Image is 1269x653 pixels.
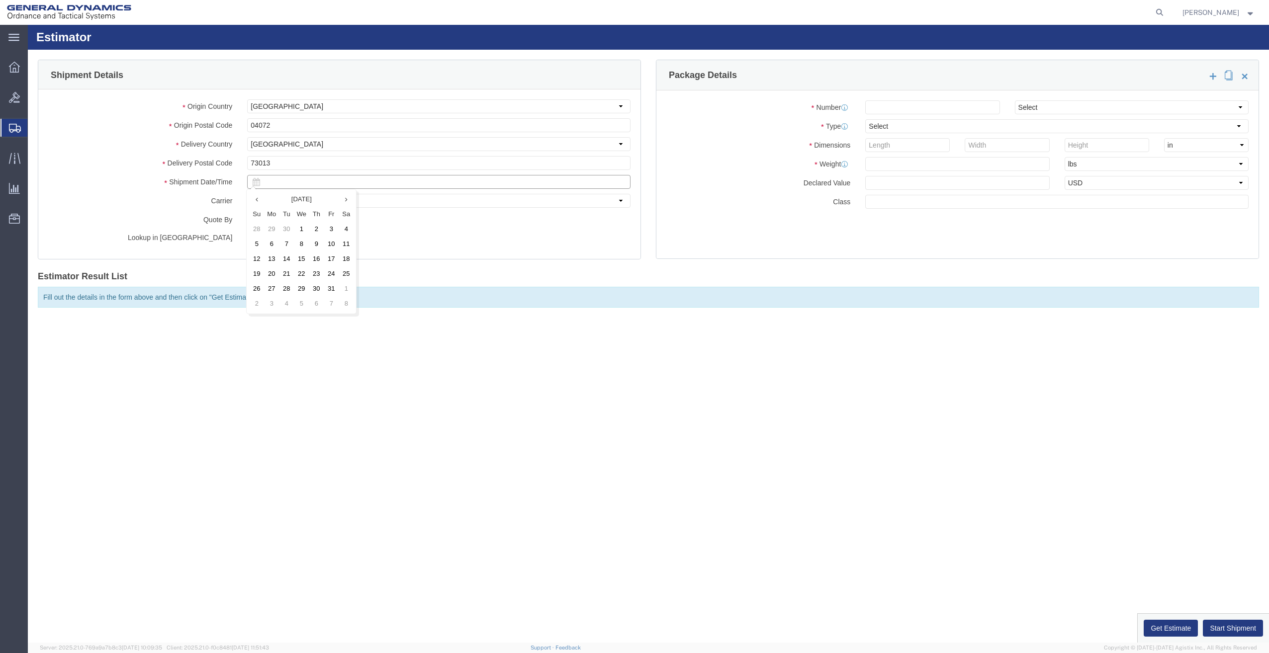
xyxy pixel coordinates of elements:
td: 14 [251,227,266,242]
td: 8 [311,271,326,286]
div: Package Details [641,40,709,59]
td: 22 [266,242,281,256]
th: [DATE] [236,167,311,182]
td: 30 [281,256,296,271]
th: Sa [311,182,326,197]
td: 8 [266,212,281,227]
th: Th [281,182,296,197]
input: Length [837,113,922,127]
td: 1 [311,256,326,271]
td: 15 [266,227,281,242]
td: 19 [221,242,236,256]
img: logo [7,5,131,20]
a: Feedback [555,645,581,651]
td: 7 [251,212,266,227]
td: 10 [296,212,311,227]
td: 7 [296,271,311,286]
td: 17 [296,227,311,242]
span: Client: 2025.21.0-f0c8481 [167,645,269,651]
td: 30 [251,197,266,212]
td: 1 [266,197,281,212]
td: 6 [236,212,251,227]
th: Mo [236,182,251,197]
th: Su [221,182,236,197]
td: 27 [236,256,251,271]
label: Number [631,76,830,87]
th: We [266,182,281,197]
span: Server: 2025.21.0-769a9a7b8c3 [40,645,162,651]
td: 31 [296,256,311,271]
td: 5 [266,271,281,286]
td: 25 [311,242,326,256]
th: Fr [296,182,311,197]
span: [DATE] 11:51:43 [232,645,269,651]
th: Tu [251,182,266,197]
a: Support [531,645,555,651]
td: 29 [266,256,281,271]
td: 18 [311,227,326,242]
td: 2 [221,271,236,286]
div: Fill out the details in the form above and then click on "Get Estimate" button for a Quick Quote. [10,262,1231,283]
td: 11 [311,212,326,227]
td: 20 [236,242,251,256]
td: 26 [221,256,236,271]
h3: Estimator Result List [10,247,1231,257]
label: Type [631,94,830,106]
td: 3 [296,197,311,212]
td: 13 [236,227,251,242]
td: 12 [221,227,236,242]
span: Copyright © [DATE]-[DATE] Agistix Inc., All Rights Reserved [1104,644,1257,652]
label: Weight [631,132,830,144]
span: [DATE] 10:09:35 [122,645,162,651]
td: 21 [251,242,266,256]
button: Start Shipment [1175,595,1235,612]
label: Declared Value [631,151,830,163]
td: 28 [221,197,236,212]
td: 2 [281,197,296,212]
button: Get Estimate [1116,595,1170,612]
input: Width [937,113,1021,127]
td: 4 [311,197,326,212]
td: 5 [221,212,236,227]
iframe: FS Legacy Container [28,25,1269,643]
td: 28 [251,256,266,271]
td: 24 [296,242,311,256]
td: 23 [281,242,296,256]
td: 29 [236,197,251,212]
input: Height [1037,113,1121,127]
td: 9 [281,212,296,227]
label: Class [631,170,830,182]
label: Dimensions [631,113,830,125]
td: 16 [281,227,296,242]
button: [PERSON_NAME] [1182,6,1256,18]
span: Justin Bowdich [1182,7,1239,18]
td: 6 [281,271,296,286]
td: 3 [236,271,251,286]
td: 4 [251,271,266,286]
